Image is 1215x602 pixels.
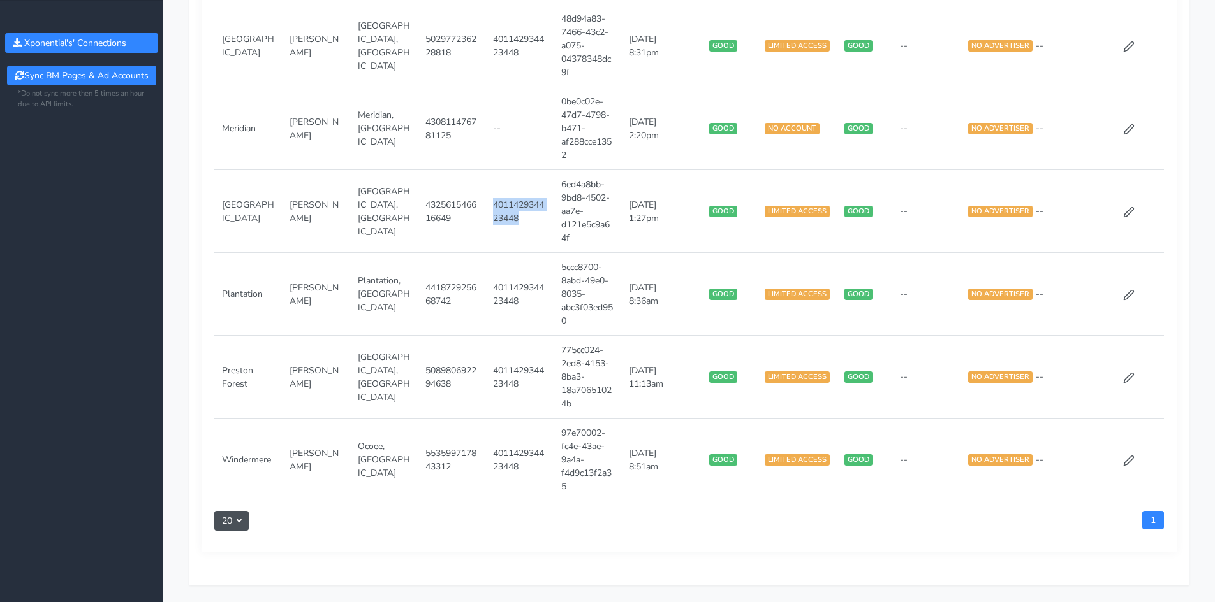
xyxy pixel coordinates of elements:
td: -- [892,170,960,253]
td: 432561546616649 [418,170,485,253]
span: NO ADVERTISER [968,40,1033,52]
td: -- [1028,87,1096,170]
td: [GEOGRAPHIC_DATA],[GEOGRAPHIC_DATA] [350,336,418,419]
span: GOOD [709,206,737,217]
td: 0be0c02e-47d7-4798-b471-af288cce1352 [554,87,621,170]
td: Meridian [214,87,282,170]
td: [DATE] 8:36am [621,253,689,336]
td: -- [1028,170,1096,253]
td: 401142934423448 [485,419,553,501]
td: [GEOGRAPHIC_DATA] [214,170,282,253]
span: LIMITED ACCESS [765,206,830,217]
span: LIMITED ACCESS [765,371,830,383]
td: 5ccc8700-8abd-49e0-8035-abc3f03ed950 [554,253,621,336]
span: LIMITED ACCESS [765,40,830,52]
td: 441872925668742 [418,253,485,336]
td: [PERSON_NAME] [282,419,350,501]
button: Xponential's' Connections [5,33,158,53]
td: 97e70002-fc4e-43ae-9a4a-f4d9c13f2a35 [554,419,621,501]
td: -- [1028,253,1096,336]
td: [DATE] 2:20pm [621,87,689,170]
span: GOOD [844,40,873,52]
td: [PERSON_NAME] [282,87,350,170]
td: Meridian,[GEOGRAPHIC_DATA] [350,87,418,170]
td: 401142934423448 [485,336,553,419]
span: GOOD [709,289,737,300]
td: [PERSON_NAME] [282,170,350,253]
span: NO ADVERTISER [968,206,1033,217]
span: NO ADVERTISER [968,371,1033,383]
span: LIMITED ACCESS [765,289,830,300]
td: [DATE] 8:31pm [621,4,689,87]
span: NO ADVERTISER [968,454,1033,466]
td: -- [1028,419,1096,501]
td: -- [892,419,960,501]
td: 401142934423448 [485,253,553,336]
span: GOOD [844,123,873,134]
td: Plantation,[GEOGRAPHIC_DATA] [350,253,418,336]
td: Plantation [214,253,282,336]
small: *Do not sync more then 5 times an hour due to API limits. [18,89,145,110]
td: -- [892,336,960,419]
td: [PERSON_NAME] [282,336,350,419]
span: GOOD [844,371,873,383]
td: 48d94a83-7466-43c2-a075-04378348dc9f [554,4,621,87]
td: 553599717843312 [418,419,485,501]
td: [GEOGRAPHIC_DATA],[GEOGRAPHIC_DATA] [350,170,418,253]
td: Preston Forest [214,336,282,419]
span: LIMITED ACCESS [765,454,830,466]
td: -- [1028,4,1096,87]
td: -- [1028,336,1096,419]
td: [DATE] 8:51am [621,419,689,501]
td: [GEOGRAPHIC_DATA] [214,4,282,87]
span: GOOD [844,454,873,466]
td: [PERSON_NAME] [282,4,350,87]
span: GOOD [844,289,873,300]
td: -- [485,87,553,170]
td: -- [892,87,960,170]
button: 20 [214,511,249,531]
span: GOOD [844,206,873,217]
td: 508980692294638 [418,336,485,419]
td: 401142934423448 [485,4,553,87]
td: 775cc024-2ed8-4153-8ba3-18a70651024b [554,336,621,419]
span: NO ACCOUNT [765,123,820,134]
span: NO ADVERTISER [968,289,1033,300]
td: Ocoee,[GEOGRAPHIC_DATA] [350,419,418,501]
td: 430811476781125 [418,87,485,170]
span: GOOD [709,40,737,52]
td: [PERSON_NAME] [282,253,350,336]
button: Sync BM Pages & Ad Accounts [7,66,156,85]
td: 6ed4a8bb-9bd8-4502-aa7e-d121e5c9a64f [554,170,621,253]
a: 1 [1142,511,1164,529]
td: -- [892,253,960,336]
span: NO ADVERTISER [968,123,1033,134]
td: -- [892,4,960,87]
td: 502977236228818 [418,4,485,87]
td: [DATE] 11:13am [621,336,689,419]
td: 401142934423448 [485,170,553,253]
td: [GEOGRAPHIC_DATA],[GEOGRAPHIC_DATA] [350,4,418,87]
span: GOOD [709,123,737,134]
td: Windermere [214,419,282,501]
td: [DATE] 1:27pm [621,170,689,253]
span: GOOD [709,454,737,466]
span: GOOD [709,371,737,383]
